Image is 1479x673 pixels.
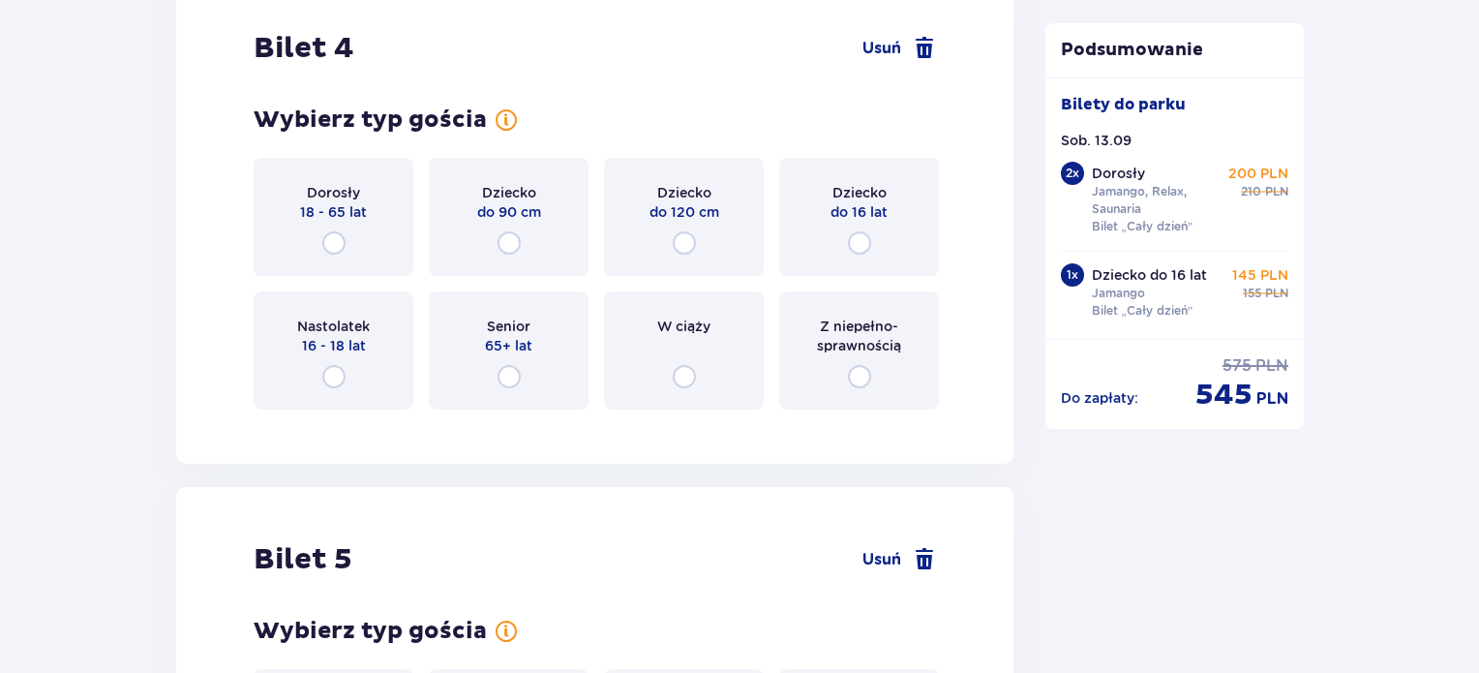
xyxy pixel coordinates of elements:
p: Dorosły [307,183,360,202]
p: Jamango [1092,285,1145,302]
div: 1 x [1061,263,1084,287]
p: Do zapłaty : [1061,388,1138,408]
div: 2 x [1061,162,1084,185]
p: 545 [1195,377,1253,413]
p: do 16 lat [830,202,888,222]
p: PLN [1256,388,1288,410]
p: 65+ lat [485,336,532,355]
p: Dziecko do 16 lat [1092,265,1207,285]
p: Podsumowanie [1045,39,1305,62]
p: Bilet 5 [254,541,352,578]
span: Usuń [862,38,901,59]
p: 575 [1222,355,1252,377]
a: Usuń [862,37,936,60]
p: Bilet „Cały dzień” [1092,218,1193,235]
p: Nastolatek [297,317,370,336]
p: PLN [1255,355,1288,377]
p: 155 [1243,285,1261,302]
p: Z niepełno­sprawnością [797,317,921,355]
p: 18 - 65 lat [300,202,367,222]
p: 16 - 18 lat [302,336,366,355]
p: Bilet 4 [254,30,354,67]
p: do 120 cm [649,202,719,222]
p: PLN [1265,183,1288,200]
p: PLN [1265,285,1288,302]
p: Dziecko [657,183,711,202]
p: 210 [1241,183,1261,200]
p: Wybierz typ gościa [254,617,487,646]
p: do 90 cm [477,202,541,222]
p: Wybierz typ gościa [254,106,487,135]
p: 200 PLN [1228,164,1288,183]
p: 145 PLN [1232,265,1288,285]
p: Bilet „Cały dzień” [1092,302,1193,320]
a: Usuń [862,548,936,571]
p: Sob. 13.09 [1061,131,1132,150]
p: Senior [487,317,530,336]
span: Usuń [862,549,901,570]
p: W ciąży [657,317,710,336]
p: Bilety do parku [1061,94,1186,115]
p: Dziecko [832,183,887,202]
p: Dziecko [482,183,536,202]
p: Dorosły [1092,164,1145,183]
p: Jamango, Relax, Saunaria [1092,183,1225,218]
